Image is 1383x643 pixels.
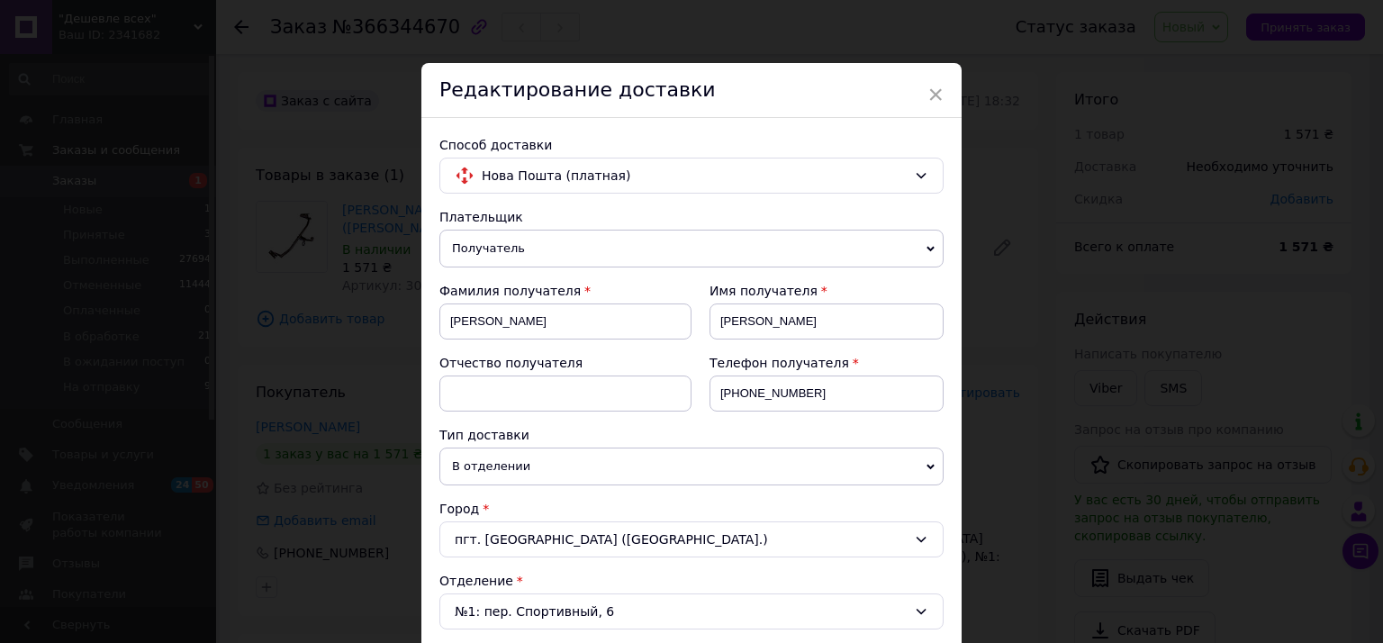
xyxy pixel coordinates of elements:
[439,136,944,154] div: Способ доставки
[710,356,849,370] span: Телефон получателя
[439,210,523,224] span: Плательщик
[439,593,944,629] div: №1: пер. Спортивный, 6
[439,230,944,267] span: Получатель
[439,356,583,370] span: Отчество получателя
[439,428,529,442] span: Тип доставки
[439,448,944,485] span: В отделении
[710,284,818,298] span: Имя получателя
[439,284,581,298] span: Фамилия получателя
[439,500,944,518] div: Город
[421,63,962,118] div: Редактирование доставки
[439,572,944,590] div: Отделение
[439,521,944,557] div: пгт. [GEOGRAPHIC_DATA] ([GEOGRAPHIC_DATA].)
[710,376,944,412] input: +380
[927,79,944,110] span: ×
[482,166,907,186] span: Нова Пошта (платная)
